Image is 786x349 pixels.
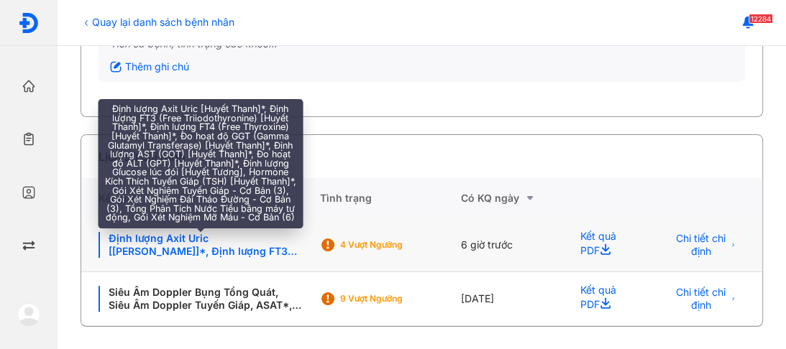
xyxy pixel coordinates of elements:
[18,12,40,34] img: logo
[17,303,40,326] img: logo
[99,286,302,312] div: Siêu Âm Doppler Bụng Tổng Quát, Siêu Âm Doppler Tuyến Giáp, ASAT*, [MEDICAL_DATA]*, LDL [MEDICAL_...
[339,239,454,251] div: 4 Vượt ngưỡng
[110,60,189,73] div: Thêm ghi chú
[319,178,460,218] div: Tình trạng
[675,286,727,312] span: Chi tiết chỉ định
[99,232,302,258] div: Định lượng Axit Uric [[PERSON_NAME]]*, Định lượng FT3 (Free [MEDICAL_DATA]) [Huyết Thanh]*, Định ...
[460,190,562,207] div: Có KQ ngày
[81,14,234,29] div: Quay lại danh sách bệnh nhân
[81,178,319,218] div: Kết quả
[666,233,745,256] button: Chi tiết chỉ định
[339,293,454,304] div: 9 Vượt ngưỡng
[749,14,773,24] span: 12284
[460,218,562,272] div: 6 giờ trước
[460,272,562,326] div: [DATE]
[99,148,186,165] div: Lịch sử chỉ định
[562,272,649,326] div: Kết quả PDF
[666,287,745,310] button: Chi tiết chỉ định
[562,218,649,272] div: Kết quả PDF
[675,232,727,258] span: Chi tiết chỉ định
